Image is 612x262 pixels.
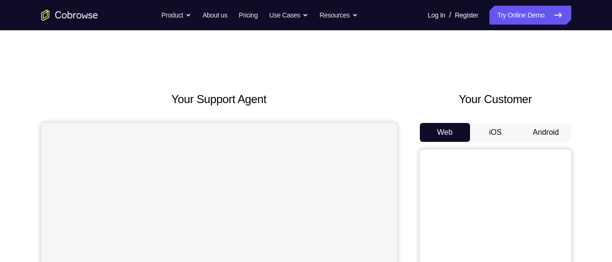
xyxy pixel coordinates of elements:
h2: Your Support Agent [41,91,397,108]
a: Try Online Demo [489,6,571,25]
a: Register [455,6,478,25]
h2: Your Customer [420,91,571,108]
a: Log In [428,6,445,25]
a: About us [203,6,227,25]
span: / [449,9,451,21]
a: Go to the home page [41,9,98,21]
a: Pricing [239,6,257,25]
button: Resources [319,6,358,25]
button: Android [521,123,571,142]
button: Use Cases [269,6,308,25]
button: Product [161,6,191,25]
button: Web [420,123,470,142]
button: iOS [470,123,521,142]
